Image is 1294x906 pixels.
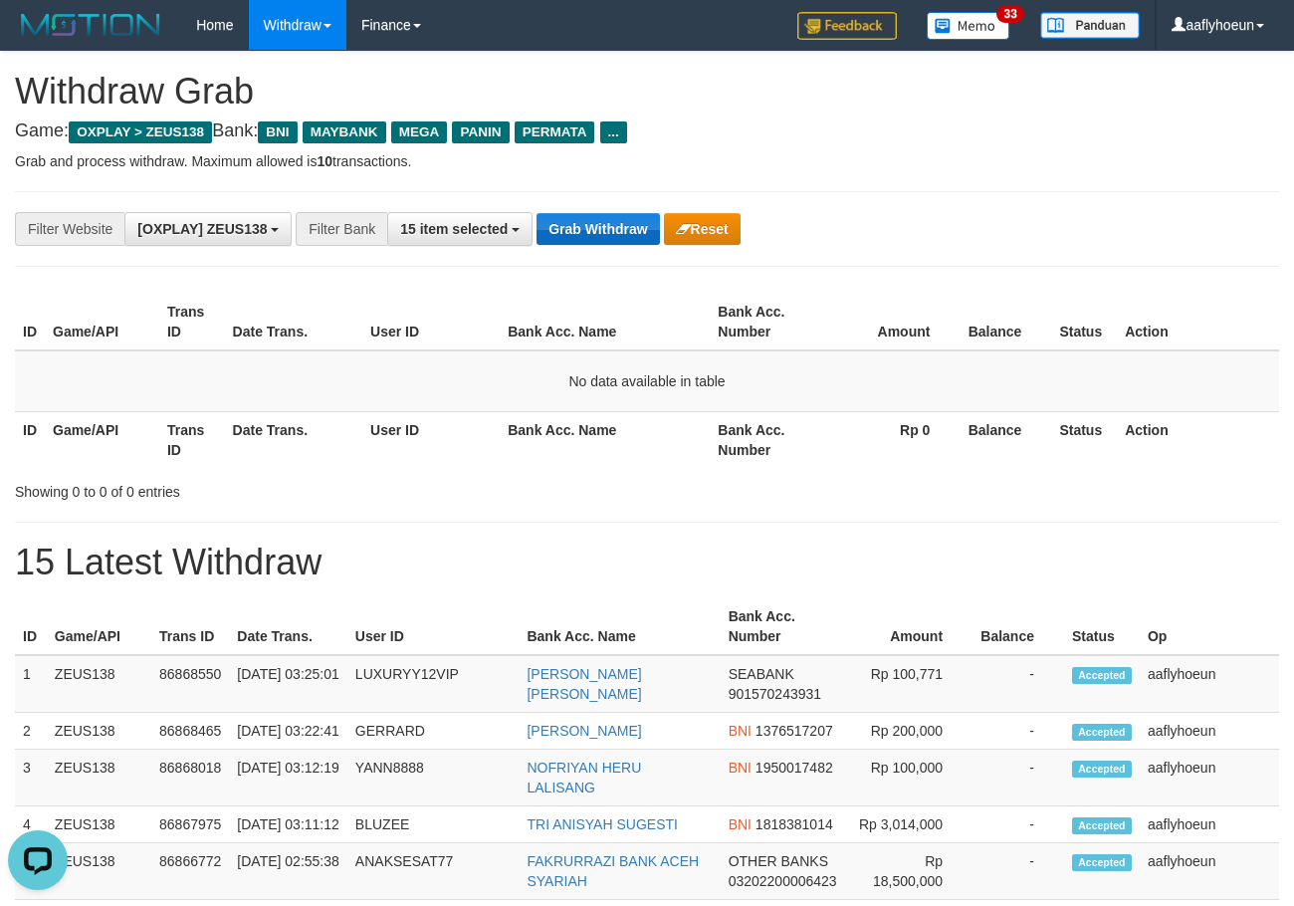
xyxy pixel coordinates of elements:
td: Rp 18,500,000 [845,843,972,900]
th: User ID [347,598,520,655]
td: LUXURYY12VIP [347,655,520,713]
td: aaflyhoeun [1140,806,1279,843]
th: Balance [960,411,1051,468]
td: ZEUS138 [47,843,151,900]
div: Filter Bank [296,212,387,246]
td: BLUZEE [347,806,520,843]
td: aaflyhoeun [1140,843,1279,900]
th: Op [1140,598,1279,655]
span: Accepted [1072,761,1132,778]
img: panduan.png [1040,12,1140,39]
td: - [972,806,1064,843]
span: Accepted [1072,854,1132,871]
span: SEABANK [729,666,794,682]
td: [DATE] 03:12:19 [229,750,347,806]
th: Trans ID [159,411,225,468]
td: [DATE] 03:22:41 [229,713,347,750]
th: Status [1051,294,1117,350]
td: YANN8888 [347,750,520,806]
span: Copy 901570243931 to clipboard [729,686,821,702]
a: TRI ANISYAH SUGESTI [527,816,677,832]
span: Accepted [1072,817,1132,834]
th: Action [1117,411,1279,468]
td: - [972,750,1064,806]
a: NOFRIYAN HERU LALISANG [527,760,641,795]
td: - [972,713,1064,750]
td: ZEUS138 [47,655,151,713]
button: Open LiveChat chat widget [8,8,68,68]
button: 15 item selected [387,212,533,246]
a: FAKRURRAZI BANK ACEH SYARIAH [527,853,699,889]
strong: 10 [317,153,332,169]
td: 2 [15,713,47,750]
td: aaflyhoeun [1140,655,1279,713]
span: Accepted [1072,667,1132,684]
th: Bank Acc. Number [721,598,845,655]
td: - [972,843,1064,900]
td: Rp 3,014,000 [845,806,972,843]
span: Accepted [1072,724,1132,741]
span: Copy 1950017482 to clipboard [755,760,833,776]
th: Amount [824,294,961,350]
td: Rp 200,000 [845,713,972,750]
th: ID [15,411,45,468]
span: BNI [729,816,752,832]
th: ID [15,294,45,350]
span: Copy 1818381014 to clipboard [755,816,833,832]
img: Button%20Memo.svg [927,12,1010,40]
td: ANAKSESAT77 [347,843,520,900]
td: 86868018 [151,750,229,806]
button: Grab Withdraw [537,213,659,245]
h1: Withdraw Grab [15,72,1279,112]
td: aaflyhoeun [1140,750,1279,806]
td: 86868465 [151,713,229,750]
span: [OXPLAY] ZEUS138 [137,221,267,237]
span: ... [600,121,627,143]
th: Game/API [47,598,151,655]
th: Status [1064,598,1140,655]
span: MAYBANK [303,121,386,143]
span: Copy 03202200006423 to clipboard [729,873,837,889]
td: [DATE] 03:11:12 [229,806,347,843]
span: Copy 1376517207 to clipboard [755,723,833,739]
th: Date Trans. [225,294,362,350]
th: Bank Acc. Name [500,411,710,468]
td: 86868550 [151,655,229,713]
th: Trans ID [151,598,229,655]
td: 1 [15,655,47,713]
img: MOTION_logo.png [15,10,166,40]
p: Grab and process withdraw. Maximum allowed is transactions. [15,151,1279,171]
h1: 15 Latest Withdraw [15,543,1279,582]
td: Rp 100,771 [845,655,972,713]
th: Status [1051,411,1117,468]
td: 86867975 [151,806,229,843]
td: Rp 100,000 [845,750,972,806]
th: Action [1117,294,1279,350]
th: Bank Acc. Name [500,294,710,350]
td: ZEUS138 [47,806,151,843]
span: BNI [258,121,297,143]
th: Trans ID [159,294,225,350]
span: OTHER BANKS [729,853,828,869]
th: Bank Acc. Number [710,411,824,468]
button: [OXPLAY] ZEUS138 [124,212,292,246]
th: Game/API [45,411,159,468]
td: 4 [15,806,47,843]
button: Reset [664,213,741,245]
th: Date Trans. [225,411,362,468]
td: GERRARD [347,713,520,750]
th: User ID [362,294,500,350]
th: Bank Acc. Name [519,598,720,655]
th: Date Trans. [229,598,347,655]
a: [PERSON_NAME] [PERSON_NAME] [527,666,641,702]
th: Balance [960,294,1051,350]
span: BNI [729,723,752,739]
th: Balance [972,598,1064,655]
th: Rp 0 [824,411,961,468]
span: PANIN [452,121,509,143]
h4: Game: Bank: [15,121,1279,141]
span: MEGA [391,121,448,143]
span: PERMATA [515,121,595,143]
td: - [972,655,1064,713]
th: Bank Acc. Number [710,294,824,350]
